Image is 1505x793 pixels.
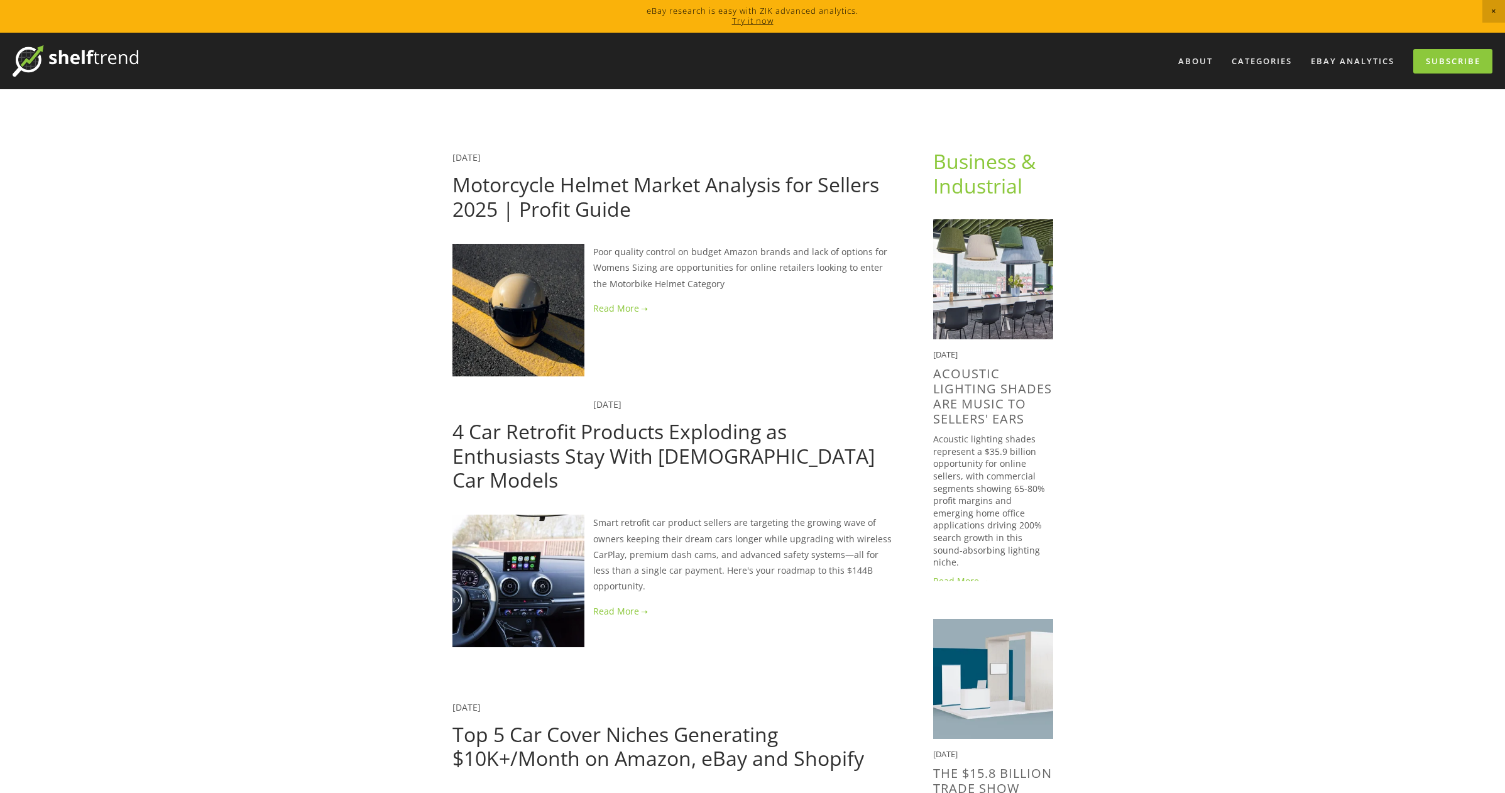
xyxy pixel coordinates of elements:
a: Read More → [933,575,1053,588]
div: Categories [1223,51,1300,72]
p: Poor quality control on budget Amazon brands and lack of options for Womens Sizing are opportunit... [452,244,893,292]
a: About [1170,51,1221,72]
a: Business & Industrial [933,148,1041,199]
img: 4 Car Retrofit Products Exploding as Enthusiasts Stay With 8+ Year Old Car Models [452,515,584,647]
p: Smart retrofit car product sellers are targeting the growing wave of owners keeping their dream c... [452,515,893,594]
a: [DATE] [452,151,481,163]
img: The $15.8 Billion Trade Show Display Opportunity: How to Profit from selling in 2025 [933,619,1053,739]
p: Acoustic lighting shades represent a $35.9 billion opportunity for online sellers, with commercia... [933,433,1053,569]
img: Motorcycle Helmet Market Analysis for Sellers 2025 | Profit Guide [452,244,584,376]
img: Acoustic Lighting Shades Are Music to Sellers' Ears [933,219,1053,339]
a: 4 Car Retrofit Products Exploding as Enthusiasts Stay With [DEMOGRAPHIC_DATA] Car Models [452,418,875,493]
a: [DATE] [593,398,621,410]
a: Top 5 Car Cover Niches Generating $10K+/Month on Amazon, eBay and Shopify [452,721,864,772]
time: [DATE] [933,748,958,760]
a: Subscribe [1413,49,1492,74]
img: ShelfTrend [13,45,138,77]
a: eBay Analytics [1303,51,1403,72]
a: Acoustic Lighting Shades Are Music to Sellers' Ears [933,365,1052,427]
a: [DATE] [452,701,481,713]
a: Motorcycle Helmet Market Analysis for Sellers 2025 | Profit Guide [452,171,879,222]
time: [DATE] [933,349,958,360]
a: Try it now [732,15,774,26]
